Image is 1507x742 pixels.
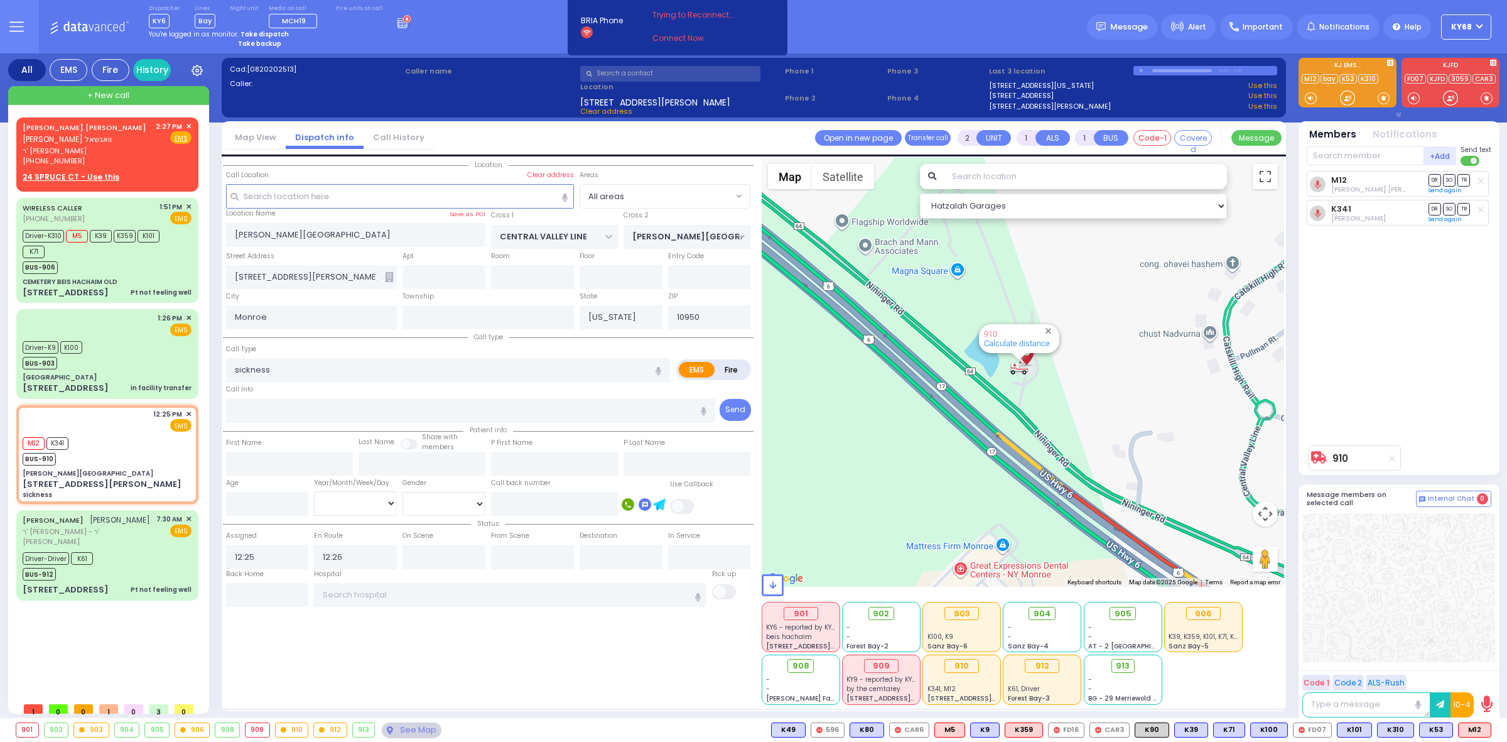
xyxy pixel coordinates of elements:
label: Cross 1 [491,210,514,221]
button: Notifications [1373,128,1437,142]
label: Township [402,292,434,302]
span: K100 [60,341,82,354]
span: Moshe Mier Silberstein [1331,185,1442,194]
span: Sanz Bay-5 [1169,641,1209,651]
div: 596 [811,723,845,738]
span: ✕ [186,202,192,212]
span: K39 [90,230,112,243]
label: Last 3 location [989,66,1133,77]
label: Call Location [226,170,269,180]
label: Pick up [712,569,736,579]
label: Call back number [491,478,551,488]
a: Open this area in Google Maps (opens a new window) [765,570,806,587]
label: State [580,292,597,302]
strong: Take backup [238,39,281,48]
div: BLS [850,723,884,738]
label: Age [226,478,239,488]
label: Medic on call [269,5,321,13]
span: Notifications [1319,21,1369,33]
div: CAR3 [1089,723,1130,738]
div: Year/Month/Week/Day [314,478,397,488]
span: 908 [792,660,809,672]
span: Phone 3 [887,66,985,77]
span: Important [1243,21,1283,33]
span: [STREET_ADDRESS][PERSON_NAME] [927,694,1046,703]
button: Code 1 [1302,675,1331,690]
div: FD16 [1048,723,1084,738]
span: 12:25 PM [153,410,182,419]
button: ALS [1035,130,1070,146]
span: BUS-910 [23,453,56,466]
span: BG - 29 Merriewold S. [1088,694,1159,703]
a: 910 [1332,454,1348,463]
img: red-radio-icon.svg [1299,727,1305,733]
span: Forest Bay-3 [1008,694,1050,703]
span: 1:51 PM [159,202,182,212]
span: 2:27 PM [156,122,182,131]
span: DR [1429,203,1441,215]
span: EMS [170,419,192,432]
button: Close [1042,325,1054,337]
a: M12 [1302,74,1319,84]
span: 0 [74,704,93,714]
div: Fire [92,59,129,81]
button: ky68 [1441,14,1491,40]
span: K341, M12 [927,684,956,694]
h5: Message members on selected call [1307,491,1416,507]
div: ALS [1005,723,1043,738]
a: K53 [1339,74,1357,84]
label: Assigned [226,531,257,541]
span: ✕ [186,121,192,132]
button: Drag Pegman onto the map to open Street View [1253,547,1278,572]
span: 0 [175,704,193,714]
span: [STREET_ADDRESS][PERSON_NAME] [766,641,885,651]
span: [0820202513] [247,64,296,74]
label: P Last Name [624,438,665,448]
label: Last Name [359,437,394,447]
span: SO [1443,203,1456,215]
span: Internal Chat [1428,494,1474,503]
div: 904 [115,723,139,737]
div: M5 [934,723,965,738]
div: [STREET_ADDRESS] [23,382,109,395]
label: Lines [195,5,215,13]
span: ✕ [186,514,192,525]
label: Location [580,82,781,92]
span: Help [1405,21,1422,33]
span: ✕ [186,313,192,324]
a: Map View [225,131,286,143]
span: members [422,442,454,452]
div: 906 [175,723,210,737]
span: 904 [1034,608,1051,620]
label: ZIP [668,292,678,302]
div: BLS [1337,723,1372,738]
label: KJ EMS... [1299,62,1396,71]
span: TR [1457,203,1470,215]
div: All [8,59,46,81]
label: Turn off text [1461,155,1481,167]
label: KJFD [1402,62,1499,71]
div: 901 [784,607,818,621]
div: Pt not feeling well [131,288,192,297]
span: SO [1443,174,1456,186]
label: Room [491,251,510,261]
span: Driver-K9 [23,341,58,354]
div: 910 [276,723,308,737]
span: ר' [PERSON_NAME] [23,146,151,156]
label: Night unit [230,5,258,13]
span: Message [1110,21,1148,33]
img: Logo [50,19,133,35]
span: 0 [124,704,143,714]
span: Other building occupants [385,272,394,282]
span: [STREET_ADDRESS][PERSON_NAME] [580,96,730,106]
span: Forest Bay-2 [846,641,889,651]
span: M12 [23,437,45,450]
div: 910 [1010,360,1029,376]
span: Alert [1188,21,1206,33]
span: Phone 1 [785,66,883,77]
img: comment-alt.png [1419,496,1425,503]
span: Driver-K310 [23,230,64,243]
label: Back Home [226,569,264,579]
span: K341 [46,437,68,450]
div: [STREET_ADDRESS][PERSON_NAME] [23,478,181,491]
